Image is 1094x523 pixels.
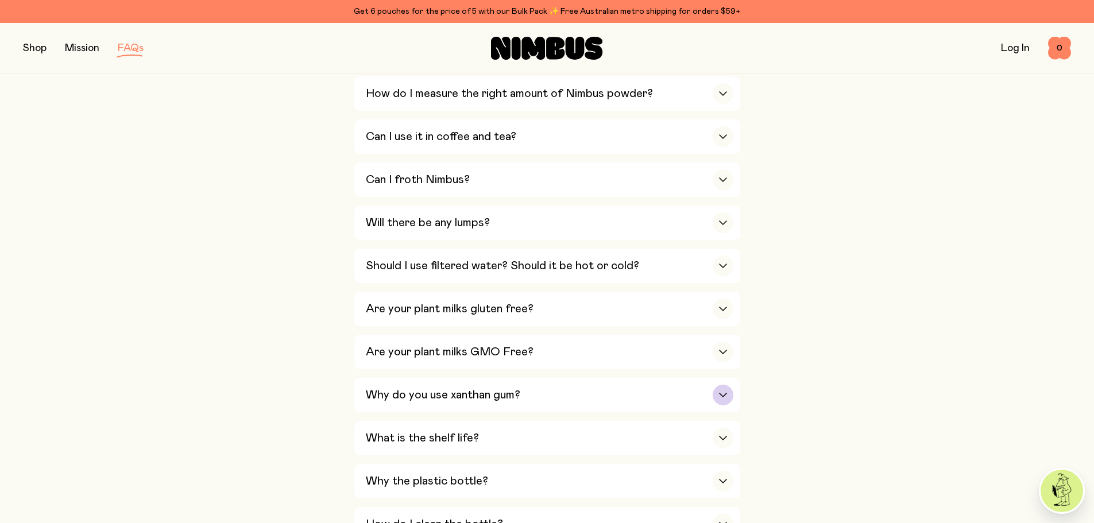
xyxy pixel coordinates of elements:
a: FAQs [118,43,144,53]
div: Get 6 pouches for the price of 5 with our Bulk Pack ✨ Free Australian metro shipping for orders $59+ [23,5,1071,18]
h3: Are your plant milks GMO Free? [366,345,534,359]
h3: Why the plastic bottle? [366,474,488,488]
h3: Why do you use xanthan gum? [366,388,520,402]
button: Are your plant milks gluten free? [354,292,740,326]
h3: Will there be any lumps? [366,216,490,230]
button: Should I use filtered water? Should it be hot or cold? [354,249,740,283]
h3: Should I use filtered water? Should it be hot or cold? [366,259,639,273]
img: agent [1041,470,1083,512]
button: 0 [1048,37,1071,60]
button: Will there be any lumps? [354,206,740,240]
button: Can I froth Nimbus? [354,162,740,197]
h3: What is the shelf life? [366,431,479,445]
h3: Can I froth Nimbus? [366,173,470,187]
button: What is the shelf life? [354,421,740,455]
a: Mission [65,43,99,53]
button: Are your plant milks GMO Free? [354,335,740,369]
button: Why do you use xanthan gum? [354,378,740,412]
button: Can I use it in coffee and tea? [354,119,740,154]
button: Why the plastic bottle? [354,464,740,498]
h3: Can I use it in coffee and tea? [366,130,516,144]
button: How do I measure the right amount of Nimbus powder? [354,76,740,111]
h3: How do I measure the right amount of Nimbus powder? [366,87,653,100]
a: Log In [1001,43,1030,53]
h3: Are your plant milks gluten free? [366,302,534,316]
